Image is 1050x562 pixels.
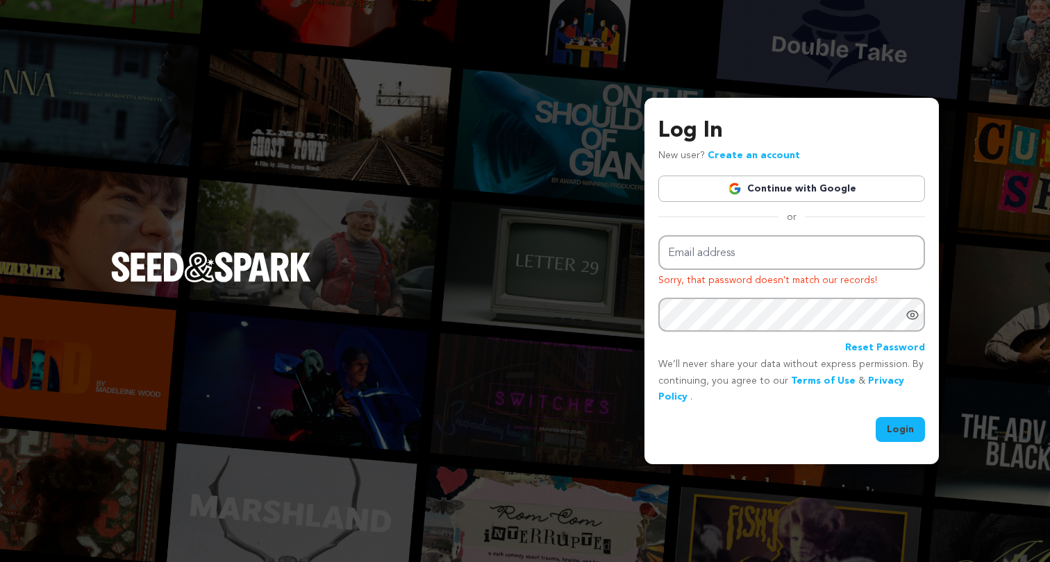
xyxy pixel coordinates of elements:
[906,308,919,322] a: Show password as plain text. Warning: this will display your password on the screen.
[708,151,800,160] a: Create an account
[845,340,925,357] a: Reset Password
[111,252,311,282] img: Seed&Spark Logo
[658,273,925,289] p: Sorry, that password doesn't match our records!
[791,376,856,386] a: Terms of Use
[658,114,925,148] h3: Log In
[778,210,805,224] span: or
[111,252,311,310] a: Seed&Spark Homepage
[658,148,800,164] p: New user?
[728,182,742,196] img: Google logo
[658,176,925,202] a: Continue with Google
[658,235,925,271] input: Email address
[876,417,925,442] button: Login
[658,357,925,406] p: We’ll never share your data without express permission. By continuing, you agree to our & .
